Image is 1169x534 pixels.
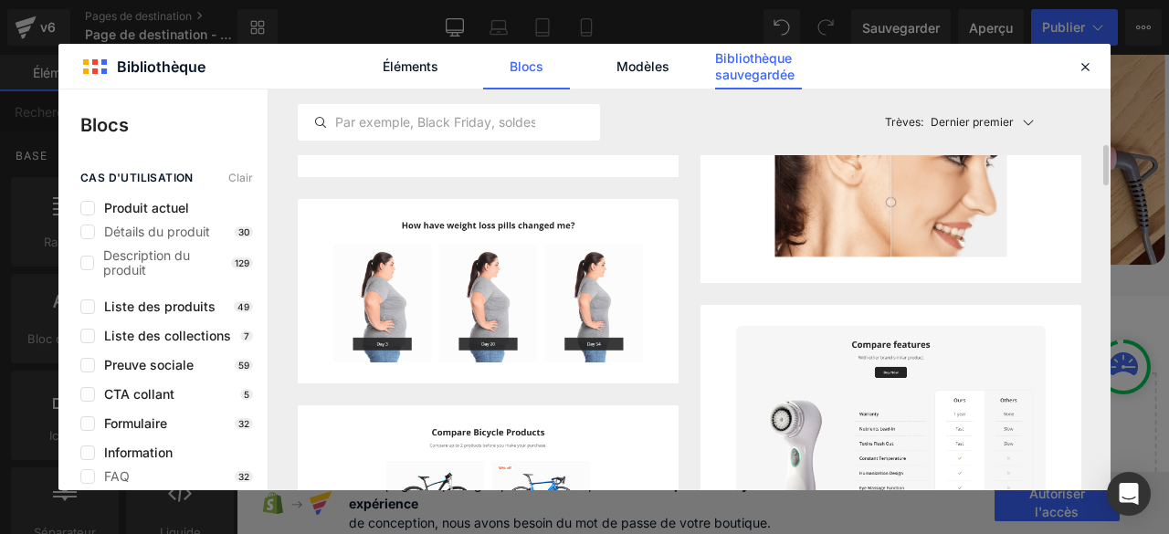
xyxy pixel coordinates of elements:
font: Ajouter une seule section [589,430,695,460]
font: Clair [228,171,253,184]
font: Blocs [510,58,543,74]
a: Explorer les blocs [381,427,545,464]
font: Modèles [616,58,669,74]
font: Information [104,445,173,460]
font: 129 [235,257,249,268]
font: Garantie à vie [32,79,132,96]
a: Ajouter une seule section [560,420,724,471]
font: Blocs [80,114,129,136]
font: 32 [238,418,249,429]
font: Liste des collections [104,328,231,343]
font: CTA collant [104,386,174,402]
div: Ouvrir Intercom Messenger [1107,472,1151,516]
font: cas d'utilisation [80,171,194,184]
font: Produit actuel [104,200,189,215]
button: Trèves:Dernier premier [878,89,1081,155]
font: FAQ [104,468,130,484]
font: Formulaire [104,415,167,431]
input: Par exemple, Black Friday, soldes,... [299,111,599,133]
font: Éléments [383,58,438,74]
img: image [700,114,1081,283]
font: Description du produit [103,247,190,277]
font: 59 [238,360,249,371]
font: Liste des produits [104,298,216,314]
font: Explorer les blocs [408,437,518,453]
font: ou faites glisser et déposez les éléments depuis la barre latérale gauche [368,485,738,498]
font: 30 [238,226,249,237]
font: 7 [244,330,249,341]
font: Bibliothèque sauvegardée [715,50,795,82]
font: 49 [237,301,249,312]
font: Preuve sociale [104,357,194,372]
font: EverVolume™est garanti à vie pour vous accompagner au quotidien, durablement. [32,102,515,143]
img: image [298,199,679,383]
font: Détails du produit [104,224,210,239]
font: Dernier premier [931,115,1014,129]
font: 5 [244,389,249,400]
font: Trèves: [885,115,923,129]
font: 32 [238,471,249,482]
